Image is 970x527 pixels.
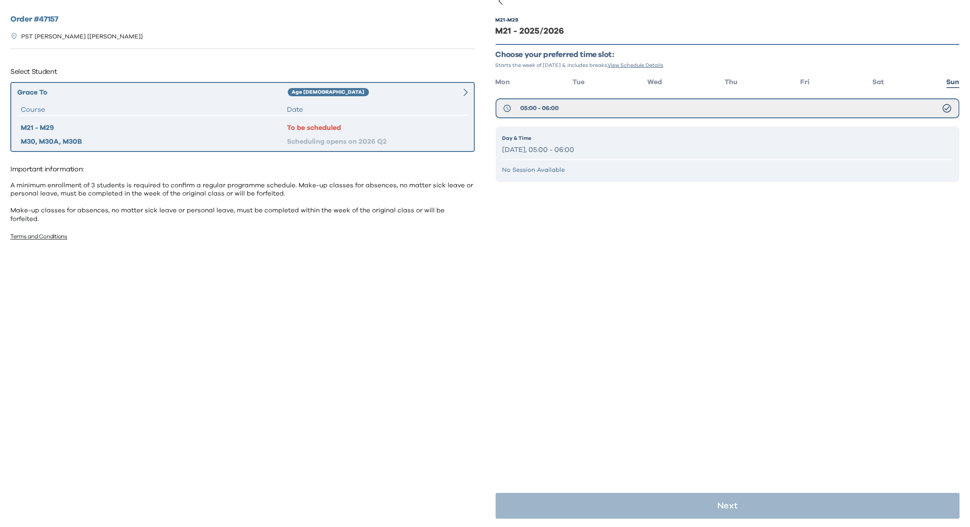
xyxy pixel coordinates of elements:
p: A minimum enrollment of 3 students is required to confirm a regular programme schedule. Make-up c... [10,181,475,224]
div: M30, M30A, M30B [21,136,287,147]
span: Tue [572,79,585,85]
span: Thu [725,79,738,85]
p: Choose your preferred time slot: [496,50,960,60]
p: Day & Time [502,134,953,142]
span: Wed [647,79,662,85]
p: No Session Available [502,166,953,174]
p: Important information: [10,162,475,176]
h2: Order # 47157 [10,14,475,25]
div: Course [21,104,287,115]
div: M21 - M29 [496,16,518,23]
div: Age [DEMOGRAPHIC_DATA] [288,88,369,97]
button: 05:00 - 06:00 [496,98,960,118]
div: M21 - 2025/2026 [496,25,960,37]
span: View Schedule Details [608,63,664,68]
button: Next [496,493,960,519]
p: [DATE], 05:00 - 06:00 [502,144,953,156]
p: Next [717,502,738,510]
span: 05:00 - 06:00 [520,104,559,113]
p: PST [PERSON_NAME] [[PERSON_NAME]] [21,32,143,41]
a: Terms and Conditions [10,234,67,240]
p: Select Student [10,65,475,79]
div: M21 - M29 [21,123,287,133]
span: Sat [872,79,884,85]
div: Date [287,104,464,115]
div: Grace To [17,87,288,98]
p: Starts the week of [DATE] & includes breaks. [496,62,960,69]
span: Sun [947,79,960,85]
span: Mon [496,79,510,85]
div: To be scheduled [287,123,464,133]
span: Fri [800,79,810,85]
div: Scheduling opens on 2026 Q2 [287,136,464,147]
